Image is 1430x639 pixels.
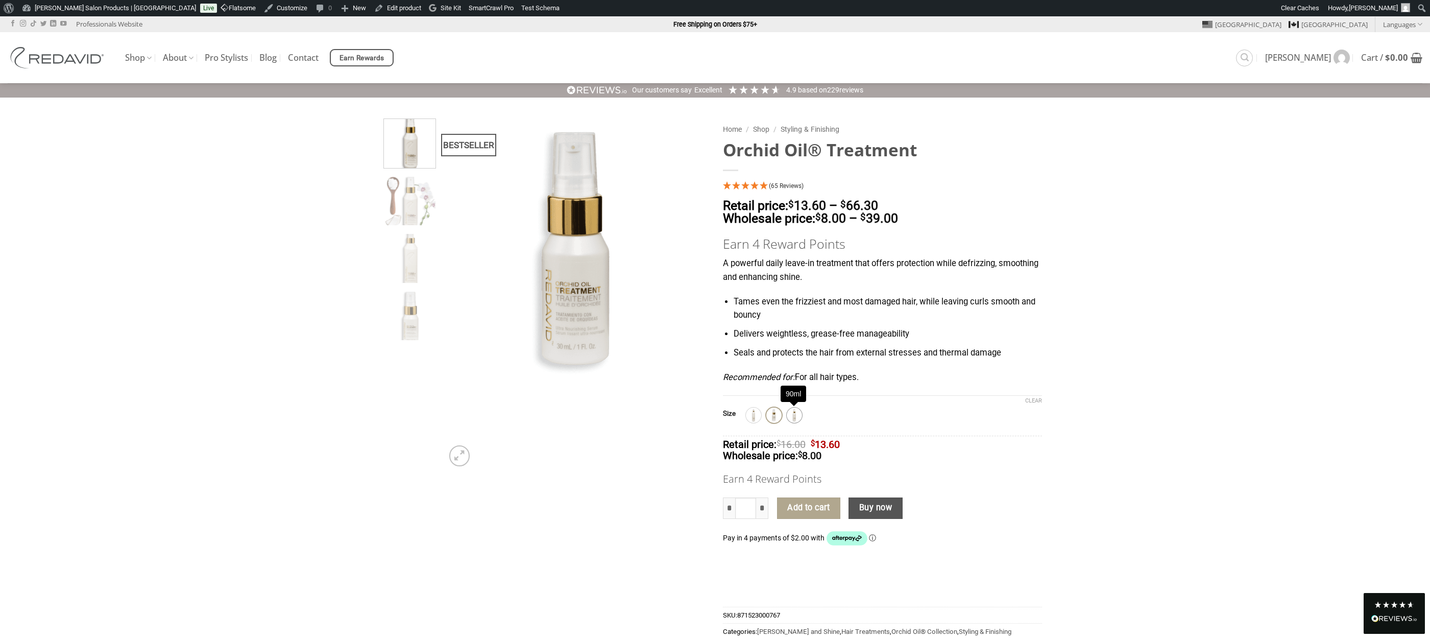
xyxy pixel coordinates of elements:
[777,438,806,451] bdi: 16.00
[777,440,781,447] span: $
[1371,613,1417,626] div: Read All Reviews
[860,211,898,226] bdi: 39.00
[443,119,708,383] img: REDAVID Orchid Oil Treatment - 30ml
[839,86,863,94] span: reviews
[1385,52,1390,63] span: $
[1349,4,1398,12] span: [PERSON_NAME]
[840,198,878,213] bdi: 66.30
[10,20,16,28] a: Follow on Facebook
[788,409,801,422] img: 90ml
[767,409,781,422] img: 30ml
[811,438,840,451] bdi: 13.60
[734,327,1041,341] li: Delivers weightless, grease-free manageability
[288,49,319,67] a: Contact
[798,451,802,459] span: $
[723,238,1042,250] h5: Earn 4 Reward Points
[330,49,394,66] a: Earn Rewards
[1236,50,1253,66] a: Search
[723,125,742,133] a: Home
[849,211,857,226] span: –
[1383,17,1422,32] a: Languages
[163,48,193,68] a: About
[1289,17,1368,32] a: [GEOGRAPHIC_DATA]
[769,182,804,190] span: 4.95 Stars - 65 Reviews
[728,84,781,95] div: 4.91 Stars
[340,53,384,64] span: Earn Rewards
[259,49,277,67] a: Blog
[734,346,1041,360] li: Seals and protects the hair from external stresses and thermal damage
[798,449,821,462] bdi: 8.00
[60,20,66,28] a: Follow on YouTube
[1265,44,1350,71] a: [PERSON_NAME]
[673,20,757,28] strong: Free Shipping on Orders $75+
[125,48,152,68] a: Shop
[860,212,866,222] span: $
[829,198,837,213] span: –
[734,295,1041,322] li: Tames even the frizziest and most damaged hair, while leaving curls smooth and bouncy
[788,200,794,209] span: $
[891,628,957,635] a: Orchid Oil® Collection
[746,125,749,133] span: /
[1265,54,1331,62] span: [PERSON_NAME]
[723,534,826,542] span: Pay in 4 payments of $2.00 with
[723,371,1042,385] p: For all hair types.
[849,498,902,519] button: Buy now
[449,445,470,466] a: Zoom
[567,85,627,95] img: REVIEWS.io
[205,49,248,67] a: Pro Stylists
[1371,615,1417,622] img: REVIEWS.io
[384,177,435,228] img: REDAVID Orchid Oil Treatment 90ml
[811,440,815,447] span: $
[786,86,798,94] span: 4.9
[827,86,839,94] span: 229
[1385,52,1408,63] bdi: 0.00
[723,564,1042,576] iframe: Secure payment input frame
[694,85,722,96] div: Excellent
[384,234,435,286] img: REDAVID Orchid Oil Treatment 250ml
[1025,397,1042,405] a: Clear options
[737,611,780,619] span: 871523000767
[1202,17,1281,32] a: [GEOGRAPHIC_DATA]
[384,116,435,168] img: REDAVID Orchid Oil Treatment 90ml
[869,534,876,542] a: Information - Opens a dialog
[8,47,110,68] img: REDAVID Salon Products | United States
[723,410,736,417] label: Size
[753,125,769,133] a: Shop
[20,20,26,28] a: Follow on Instagram
[1361,46,1422,69] a: View cart
[723,198,788,213] span: Retail price:
[200,4,217,13] a: Live
[773,125,777,133] span: /
[384,292,435,343] img: REDAVID Orchid Oil Treatment 30ml
[30,20,36,28] a: Follow on TikTok
[76,16,142,32] a: Professionals Website
[723,180,1042,194] div: 4.95 Stars - 65 Reviews
[747,409,760,422] img: 250ml
[959,628,1011,635] a: Styling & Finishing
[815,212,821,222] span: $
[632,85,692,96] div: Our customers say
[1374,601,1415,609] div: 4.8 Stars
[788,198,826,213] bdi: 13.60
[441,4,461,12] span: Site Kit
[815,211,846,226] bdi: 8.00
[50,20,56,28] a: Follow on LinkedIn
[40,20,46,28] a: Follow on Twitter
[1361,54,1408,62] span: Cart /
[756,498,768,519] input: Increase quantity of Orchid Oil® Treatment
[757,628,840,635] a: [PERSON_NAME] and Shine
[723,607,1042,623] span: SKU:
[723,211,815,226] span: Wholesale price:
[781,125,839,133] a: Styling & Finishing
[777,498,840,519] button: Add to cart
[723,438,777,451] span: Retail price:
[1364,593,1425,634] div: Read All Reviews
[723,257,1042,284] p: A powerful daily leave-in treatment that offers protection while defrizzing, smoothing and enhanc...
[723,498,735,519] input: Reduce quantity of Orchid Oil® Treatment
[723,139,1042,161] h1: Orchid Oil® Treatment
[840,200,846,209] span: $
[841,628,890,635] a: Hair Treatments
[798,86,827,94] span: Based on
[723,124,1042,135] nav: Breadcrumb
[723,372,795,382] em: Recommended for:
